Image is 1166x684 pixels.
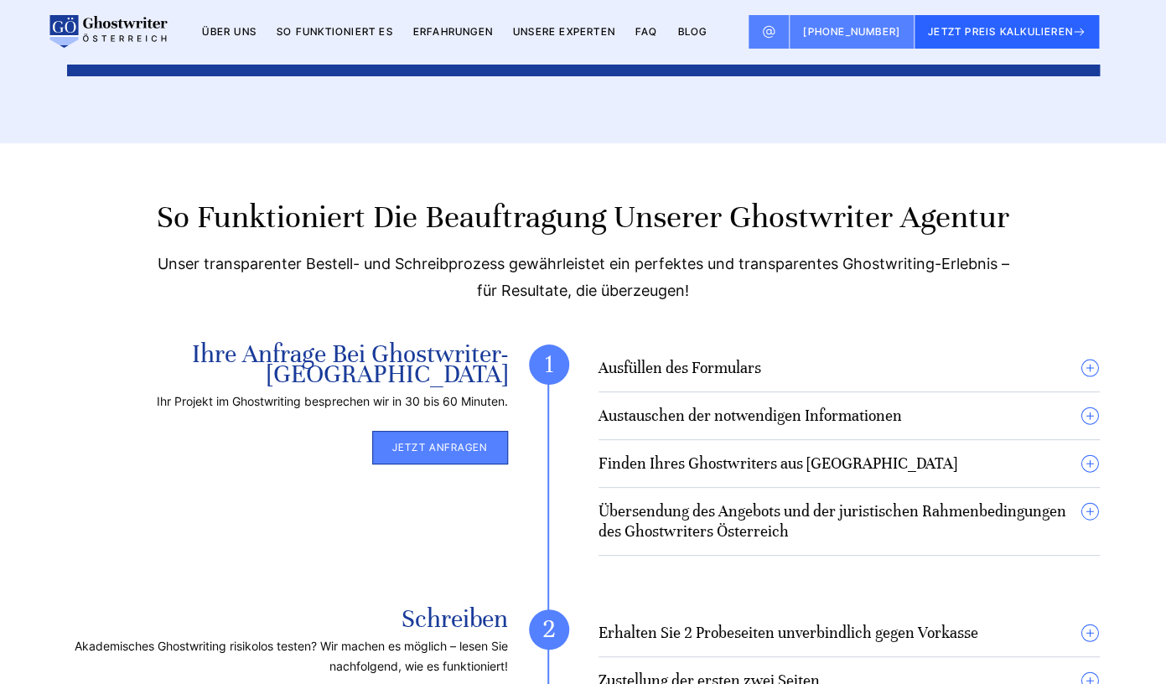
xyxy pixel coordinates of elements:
a: Unsere Experten [513,25,615,38]
a: So funktioniert es [277,25,393,38]
h4: Finden Ihres Ghostwriters aus [GEOGRAPHIC_DATA] [599,453,957,474]
h4: Austauschen der notwendigen Informationen [599,406,902,426]
p: Akademisches Ghostwriting risikolos testen? Wir machen es möglich – lesen Sie nachfolgend, wie es... [67,636,508,676]
a: [PHONE_NUMBER] [790,15,915,49]
img: Email [762,25,775,39]
summary: Ausfüllen des Formulars [599,358,1100,378]
h3: Schreiben [67,609,508,630]
a: FAQ [635,25,658,38]
h4: Übersendung des Angebots und der juristischen Rahmenbedingungen des Ghostwriters Österreich [599,501,1080,541]
a: Über uns [202,25,257,38]
h2: So funktioniert die Beauftragung unserer Ghostwriter Agentur [67,197,1100,237]
h4: Ausfüllen des Formulars [599,358,761,378]
button: JETZT PREIS KALKULIEREN [915,15,1100,49]
summary: Finden Ihres Ghostwriters aus [GEOGRAPHIC_DATA] [599,453,1100,474]
span: Jetzt anfragen [392,441,488,453]
h4: Erhalten Sie 2 Probeseiten unverbindlich gegen Vorkasse [599,623,978,643]
img: logo wirschreiben [47,15,168,49]
a: BLOG [677,25,707,38]
summary: Erhalten Sie 2 Probeseiten unverbindlich gegen Vorkasse [599,623,1100,643]
p: Ihr Projekt im Ghostwriting besprechen wir in 30 bis 60 Minuten. [67,391,508,412]
h3: Ihre Anfrage bei Ghostwriter-[GEOGRAPHIC_DATA] [67,345,508,385]
a: Erfahrungen [413,25,493,38]
span: [PHONE_NUMBER] [803,25,900,38]
summary: Übersendung des Angebots und der juristischen Rahmenbedingungen des Ghostwriters Österreich [599,501,1100,541]
summary: Austauschen der notwendigen Informationen [599,406,1100,426]
div: Unser transparenter Bestell- und Schreibprozess gewährleistet ein perfektes und transparentes Gho... [67,251,1100,304]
